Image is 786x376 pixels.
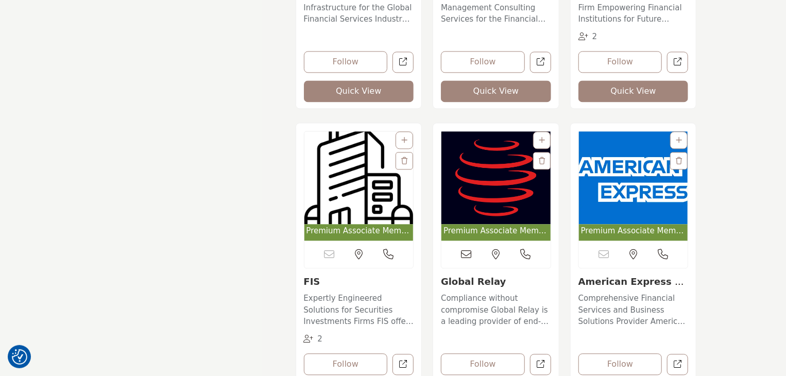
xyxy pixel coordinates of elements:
[578,276,688,298] a: American Express Com...
[441,80,551,102] button: Quick View
[441,131,551,241] a: Open Listing in new tab
[578,293,689,328] p: Comprehensive Financial Services and Business Solutions Provider American Express offers world-cl...
[676,136,682,144] a: Add To List
[667,52,688,73] a: Open kpmg-llp in new tab
[304,276,320,287] a: FIS
[306,225,412,237] span: Premium Associate Member
[539,136,545,144] a: Add To List
[317,334,322,344] span: 2
[530,52,551,73] a: Open sia-partners in new tab
[441,290,551,328] a: Compliance without compromise Global Relay is a leading provider of end-to-end compliance solutio...
[304,131,414,224] img: FIS
[441,51,525,73] button: Follow
[392,354,414,375] a: Open fis in new tab
[304,276,414,287] h3: FIS
[578,80,689,102] button: Quick View
[304,131,414,241] a: Open Listing in new tab
[304,333,323,345] div: Followers
[667,354,688,375] a: Open american-express-company in new tab
[592,32,597,41] span: 2
[578,290,689,328] a: Comprehensive Financial Services and Business Solutions Provider American Express offers world-cl...
[12,349,27,365] img: Revisit consent button
[304,80,414,102] button: Quick View
[530,354,551,375] a: Open global-relay in new tab
[441,293,551,328] p: Compliance without compromise Global Relay is a leading provider of end-to-end compliance solutio...
[304,293,414,328] p: Expertly Engineered Solutions for Securities Investments Firms FIS offers expertly engineered sol...
[392,52,414,73] a: Open depository-trust-clearing-corporation-dtcc in new tab
[578,31,597,43] div: Followers
[578,51,662,73] button: Follow
[441,353,525,375] button: Follow
[578,353,662,375] button: Follow
[304,51,388,73] button: Follow
[441,131,551,224] img: Global Relay
[579,131,688,224] img: American Express Company
[578,276,689,287] h3: American Express Company
[441,276,551,287] h3: Global Relay
[581,225,686,237] span: Premium Associate Member
[401,136,407,144] a: Add To List
[304,290,414,328] a: Expertly Engineered Solutions for Securities Investments Firms FIS offers expertly engineered sol...
[441,276,506,287] a: Global Relay
[579,131,688,241] a: Open Listing in new tab
[12,349,27,365] button: Consent Preferences
[443,225,549,237] span: Premium Associate Member
[304,353,388,375] button: Follow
